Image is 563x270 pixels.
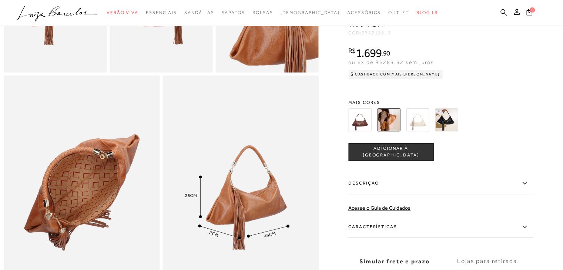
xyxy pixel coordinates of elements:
[348,31,496,35] div: CÓD:
[377,108,400,131] img: BOLSA MÉDIA CARAMELO EM COURO COM APLICAÇÃO DE FRANJAS E ALÇA TRAMADA
[388,6,409,20] a: categoryNavScreenReaderText
[146,10,177,15] span: Essenciais
[388,10,409,15] span: Outlet
[383,49,390,57] span: 90
[107,10,138,15] span: Verão Viva
[221,6,245,20] a: categoryNavScreenReaderText
[348,100,533,105] span: Mais cores
[107,6,138,20] a: categoryNavScreenReaderText
[348,108,371,131] img: BOLSA MÉDIA CAFÉ EM COURO COM APLICAÇÃO DE FRANJAS E ALÇA TRAMADA
[435,108,458,131] img: BOLSA MÉDIA PRETA EM COURO COM APLICAÇÃO DE FRANJAS E ALÇA TRAMADA
[348,216,533,238] label: Características
[349,146,433,159] span: ADICIONAR À [GEOGRAPHIC_DATA]
[280,10,340,15] span: [DEMOGRAPHIC_DATA]
[416,6,438,20] a: BLOG LB
[348,47,356,54] i: R$
[524,8,534,18] button: 0
[184,6,214,20] a: categoryNavScreenReaderText
[416,10,438,15] span: BLOG LB
[184,10,214,15] span: Sandálias
[348,70,443,79] div: Cashback com Mais [PERSON_NAME]
[347,6,381,20] a: categoryNavScreenReaderText
[356,46,382,60] span: 1.699
[348,173,533,194] label: Descrição
[221,10,245,15] span: Sapatos
[381,50,390,57] i: ,
[347,10,381,15] span: Acessórios
[280,6,340,20] a: noSubCategoriesText
[252,6,273,20] a: categoryNavScreenReaderText
[348,59,434,65] span: ou 6x de R$283,32 sem juros
[406,108,429,131] img: BOLSA MÉDIA OFF WHITE EM COURO COM APLICAÇÃO DE FRANJAS E ALÇA TRAMADA
[530,7,535,13] span: 0
[146,6,177,20] a: categoryNavScreenReaderText
[348,143,433,161] button: ADICIONAR À [GEOGRAPHIC_DATA]
[348,205,410,211] a: Acesse o Guia de Cuidados
[362,30,391,36] span: 777712813
[252,10,273,15] span: Bolsas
